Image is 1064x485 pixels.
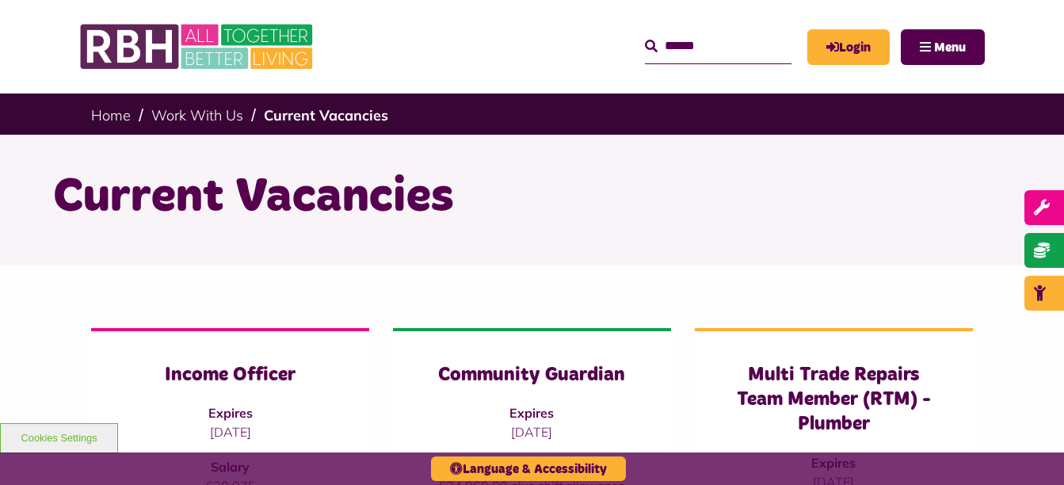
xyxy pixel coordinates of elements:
h3: Community Guardian [425,363,639,388]
a: Home [91,106,131,124]
p: [DATE] [123,422,338,441]
h3: Income Officer [123,363,338,388]
strong: Expires [208,405,253,421]
h3: Multi Trade Repairs Team Member (RTM) - Plumber [726,363,941,437]
button: Navigation [901,29,985,65]
p: [DATE] [425,422,639,441]
strong: Expires [509,405,554,421]
a: Current Vacancies [264,106,388,124]
a: Work With Us [151,106,243,124]
button: Language & Accessibility [431,456,626,481]
a: MyRBH [807,29,890,65]
iframe: Netcall Web Assistant for live chat [993,414,1064,485]
span: Menu [934,41,966,54]
h1: Current Vacancies [53,166,1012,228]
img: RBH [79,16,317,78]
